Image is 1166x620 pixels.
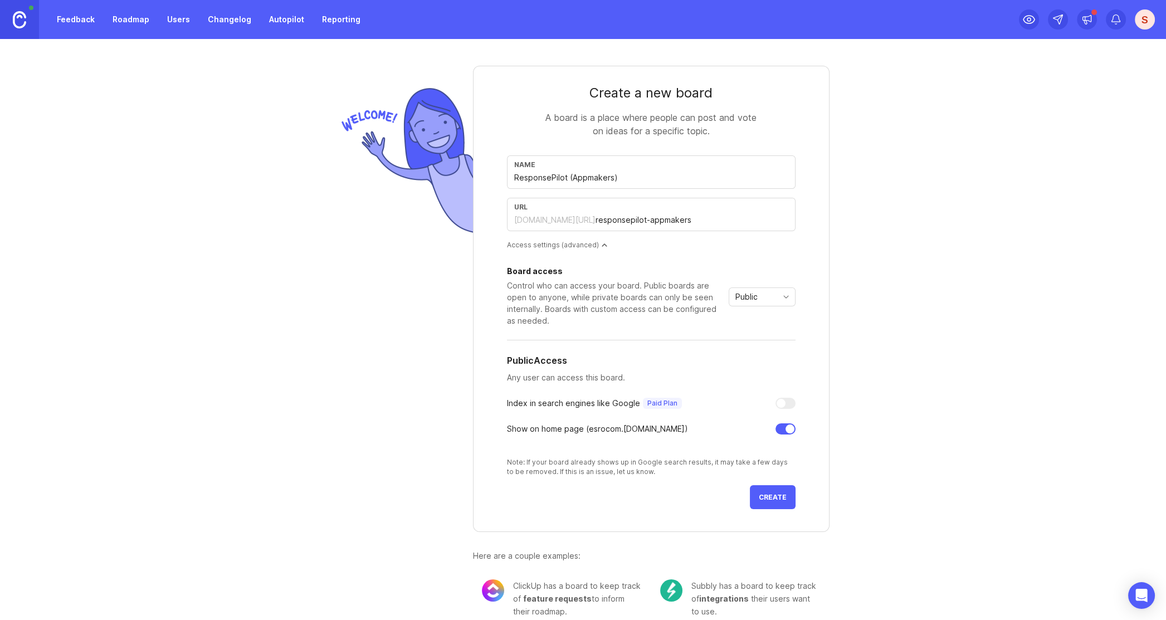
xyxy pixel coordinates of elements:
[50,9,101,30] a: Feedback
[262,9,311,30] a: Autopilot
[482,579,504,602] img: 8cacae02fdad0b0645cb845173069bf5.png
[729,287,796,306] div: toggle menu
[507,372,796,384] p: Any user can access this board.
[514,203,788,211] div: url
[540,111,763,138] div: A board is a place where people can post and vote on ideas for a specific topic.
[337,84,473,238] img: welcome-img-178bf9fb836d0a1529256ffe415d7085.png
[106,9,156,30] a: Roadmap
[473,550,830,562] div: Here are a couple examples:
[507,280,724,326] div: Control who can access your board. Public boards are open to anyone, while private boards can onl...
[507,240,796,250] div: Access settings (advanced)
[201,9,258,30] a: Changelog
[507,354,567,367] h5: Public Access
[507,423,688,435] div: Show on home page ( esrocom .[DOMAIN_NAME])
[507,457,796,476] div: Note: If your board already shows up in Google search results, it may take a few days to be remov...
[699,594,749,603] span: integrations
[513,579,642,618] div: ClickUp has a board to keep track of to inform their roadmap.
[507,84,796,102] div: Create a new board
[1135,9,1155,30] button: S
[514,214,596,226] div: [DOMAIN_NAME][URL]
[160,9,197,30] a: Users
[735,291,758,303] span: Public
[13,11,26,28] img: Canny Home
[777,292,795,301] svg: toggle icon
[640,398,682,409] a: Paid Plan
[691,579,821,618] div: Subbly has a board to keep track of their users want to use.
[507,267,724,275] div: Board access
[514,172,788,184] input: Feature Requests
[596,214,788,226] input: feature-requests
[1128,582,1155,609] div: Open Intercom Messenger
[514,160,788,169] div: Name
[750,485,796,509] button: Create
[647,399,677,408] p: Paid Plan
[507,397,682,409] div: Index in search engines like Google
[660,579,682,602] img: c104e91677ce72f6b937eb7b5afb1e94.png
[759,493,787,501] span: Create
[523,594,592,603] span: feature requests
[315,9,367,30] a: Reporting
